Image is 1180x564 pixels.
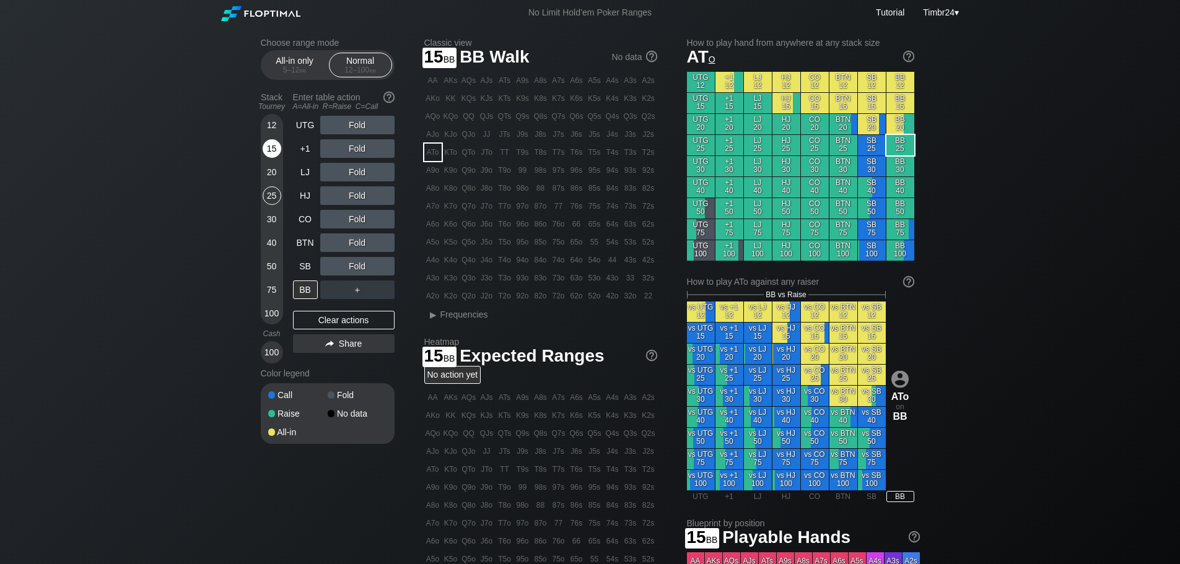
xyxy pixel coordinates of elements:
[256,102,288,111] div: Tourney
[640,144,657,161] div: T2s
[496,162,514,179] div: T9o
[611,52,657,63] div: No data
[715,240,743,261] div: +1 100
[514,215,531,233] div: 96o
[293,280,318,299] div: BB
[550,233,567,251] div: 75o
[442,126,460,143] div: KJo
[268,391,328,399] div: Call
[622,162,639,179] div: 93s
[744,93,772,113] div: LJ 15
[640,197,657,215] div: 72s
[604,215,621,233] div: 64s
[514,90,531,107] div: K9s
[886,114,914,134] div: BB 20
[640,72,657,89] div: A2s
[514,269,531,287] div: 93o
[687,38,914,48] h2: How to play hand from anywhere at any stack size
[622,269,639,287] div: 33
[496,287,514,305] div: T2o
[293,233,318,252] div: BTN
[640,90,657,107] div: K2s
[460,90,478,107] div: KQs
[320,163,395,181] div: Fold
[907,530,921,544] img: help.32db89a4.svg
[514,251,531,269] div: 94o
[550,90,567,107] div: K7s
[478,197,496,215] div: J7o
[604,197,621,215] div: 74s
[886,72,914,92] div: BB 12
[510,7,670,20] div: No Limit Hold’em Poker Ranges
[514,197,531,215] div: 97o
[858,219,886,240] div: SB 75
[772,114,800,134] div: HJ 20
[772,198,800,219] div: HJ 50
[622,180,639,197] div: 83s
[622,197,639,215] div: 73s
[715,72,743,92] div: +1 12
[300,66,307,74] span: bb
[772,156,800,176] div: HJ 30
[687,135,715,155] div: UTG 25
[442,287,460,305] div: K2o
[604,72,621,89] div: A4s
[640,126,657,143] div: J2s
[715,219,743,240] div: +1 75
[460,233,478,251] div: Q5o
[460,72,478,89] div: AQs
[325,341,334,347] img: share.864f2f62.svg
[744,114,772,134] div: LJ 20
[550,180,567,197] div: 87s
[496,197,514,215] div: T7o
[687,240,715,261] div: UTG 100
[320,186,395,205] div: Fold
[829,219,857,240] div: BTN 75
[478,251,496,269] div: J4o
[424,197,442,215] div: A7o
[801,156,829,176] div: CO 30
[478,144,496,161] div: JTo
[858,240,886,261] div: SB 100
[532,90,549,107] div: K8s
[645,50,658,63] img: help.32db89a4.svg
[458,48,531,68] span: BB Walk
[586,180,603,197] div: 85s
[422,48,457,68] span: 15
[263,186,281,205] div: 25
[266,53,323,77] div: All-in only
[886,198,914,219] div: BB 50
[478,180,496,197] div: J8o
[550,72,567,89] div: A7s
[744,135,772,155] div: LJ 25
[586,90,603,107] div: K5s
[320,280,395,299] div: ＋
[772,93,800,113] div: HJ 15
[263,280,281,299] div: 75
[320,116,395,134] div: Fold
[687,47,715,66] span: AT
[604,269,621,287] div: 43o
[263,210,281,228] div: 30
[424,269,442,287] div: A3o
[424,126,442,143] div: AJo
[442,180,460,197] div: K8o
[604,233,621,251] div: 54s
[293,186,318,205] div: HJ
[460,108,478,125] div: QQ
[293,139,318,158] div: +1
[568,251,585,269] div: 64o
[829,93,857,113] div: BTN 15
[320,233,395,252] div: Fold
[460,144,478,161] div: QTo
[532,287,549,305] div: 82o
[268,409,328,418] div: Raise
[801,72,829,92] div: CO 12
[442,197,460,215] div: K7o
[568,108,585,125] div: Q6s
[550,287,567,305] div: 72o
[382,90,396,104] img: help.32db89a4.svg
[320,139,395,158] div: Fold
[920,6,960,19] div: ▾
[772,177,800,197] div: HJ 40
